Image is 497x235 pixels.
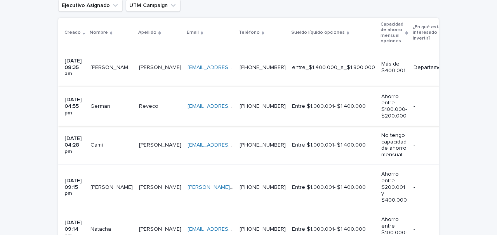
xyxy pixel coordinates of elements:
[381,20,403,46] p: Capacidad de ahorro mensual opciones
[381,171,407,204] p: Ahorro entre $200.001 y $400.000
[240,226,286,232] a: [PHONE_NUMBER]
[188,226,275,232] a: [EMAIL_ADDRESS][DOMAIN_NAME]
[90,225,113,233] p: Natacha
[413,23,449,43] p: ¿En qué estás interesado invertir?
[90,183,134,191] p: [PERSON_NAME]
[188,185,318,190] a: [PERSON_NAME][EMAIL_ADDRESS][DOMAIN_NAME]
[188,142,275,148] a: [EMAIL_ADDRESS][DOMAIN_NAME]
[90,28,108,37] p: Nombre
[64,58,84,77] p: [DATE] 08:35 am
[64,28,81,37] p: Creado
[414,184,452,191] p: -
[187,28,199,37] p: Email
[139,183,183,191] p: [PERSON_NAME]
[414,226,452,233] p: -
[139,140,183,149] p: [PERSON_NAME]
[90,102,112,110] p: German
[240,142,286,148] a: [PHONE_NUMBER]
[64,135,84,155] p: [DATE] 04:28 pm
[139,102,160,110] p: Reveco
[292,103,375,110] p: Entre $1.000.001- $1.400.000
[381,132,407,158] p: No tengo capacidad de ahorro mensual
[292,64,375,71] p: entre_$1.400.000_a_$1.800.000
[64,178,84,197] p: [DATE] 09:15 pm
[239,28,260,37] p: Teléfono
[414,142,452,149] p: -
[188,65,275,70] a: [EMAIL_ADDRESS][DOMAIN_NAME]
[292,226,375,233] p: Entre $1.000.001- $1.400.000
[139,225,183,233] p: Cuevas Garcés
[90,140,104,149] p: Cami
[64,97,84,116] p: [DATE] 04:55 pm
[381,93,407,119] p: Ahorro entre $100.000- $200.000
[414,64,452,71] p: Departamentos
[292,184,375,191] p: Entre $1.000.001- $1.400.000
[414,103,452,110] p: -
[291,28,345,37] p: Sueldo líquido opciones
[138,28,156,37] p: Apellido
[188,104,275,109] a: [EMAIL_ADDRESS][DOMAIN_NAME]
[292,142,375,149] p: Entre $1.000.001- $1.400.000
[381,61,407,74] p: Más de $400.001
[90,63,134,71] p: Cristian Sanchez Leon
[139,63,183,71] p: [PERSON_NAME]
[240,185,286,190] a: [PHONE_NUMBER]
[240,65,286,70] a: [PHONE_NUMBER]
[240,104,286,109] a: [PHONE_NUMBER]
